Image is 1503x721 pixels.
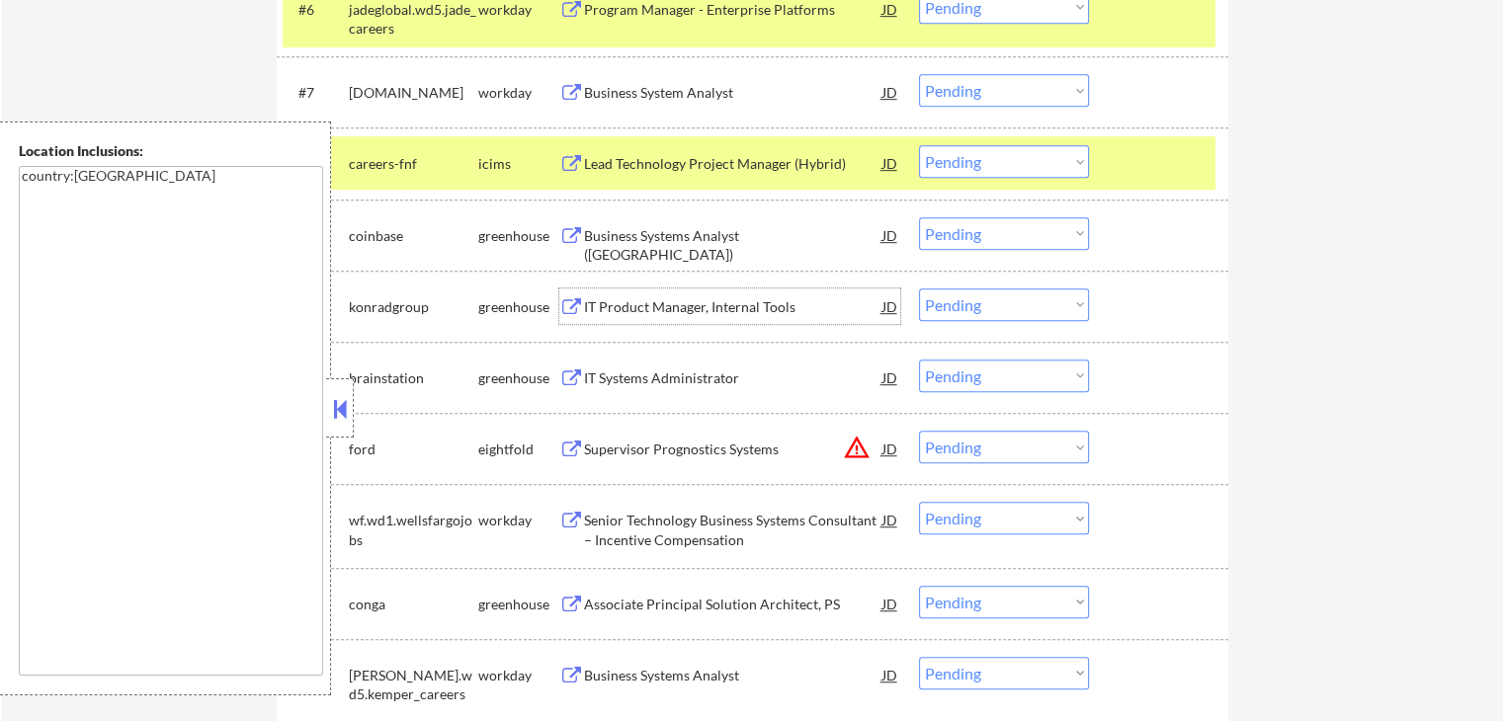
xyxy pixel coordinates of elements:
[349,154,478,174] div: careers-fnf
[880,502,900,537] div: JD
[349,368,478,388] div: brainstation
[880,586,900,621] div: JD
[349,511,478,549] div: wf.wd1.wellsfargojobs
[478,440,559,459] div: eightfold
[880,657,900,692] div: JD
[478,595,559,614] div: greenhouse
[478,154,559,174] div: icims
[349,666,478,704] div: [PERSON_NAME].wd5.kemper_careers
[584,511,882,549] div: Senior Technology Business Systems Consultant – Incentive Compensation
[584,226,882,265] div: Business Systems Analyst ([GEOGRAPHIC_DATA])
[478,83,559,103] div: workday
[478,666,559,685] div: workday
[880,431,900,466] div: JD
[478,368,559,388] div: greenhouse
[478,297,559,317] div: greenhouse
[298,83,333,103] div: #7
[584,83,882,103] div: Business System Analyst
[584,368,882,388] div: IT Systems Administrator
[349,595,478,614] div: conga
[584,666,882,685] div: Business Systems Analyst
[584,595,882,614] div: Associate Principal Solution Architect, PS
[880,74,900,110] div: JD
[584,440,882,459] div: Supervisor Prognostics Systems
[349,226,478,246] div: coinbase
[478,226,559,246] div: greenhouse
[349,440,478,459] div: ford
[584,297,882,317] div: IT Product Manager, Internal Tools
[349,83,478,103] div: [DOMAIN_NAME]
[843,434,871,461] button: warning_amber
[584,154,882,174] div: Lead Technology Project Manager (Hybrid)
[880,217,900,253] div: JD
[349,297,478,317] div: konradgroup
[880,288,900,324] div: JD
[19,141,323,161] div: Location Inclusions:
[880,360,900,395] div: JD
[478,511,559,530] div: workday
[880,145,900,181] div: JD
